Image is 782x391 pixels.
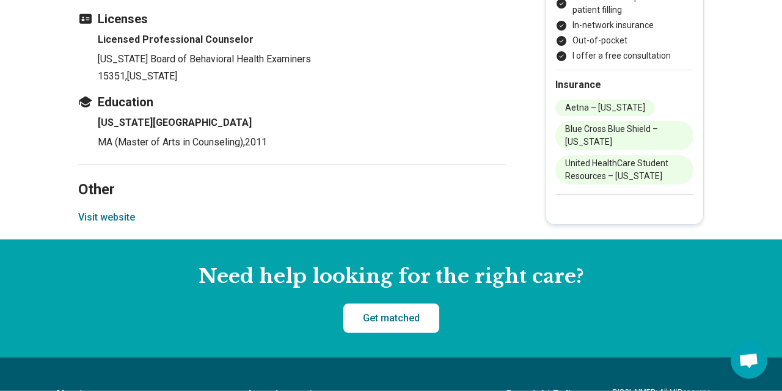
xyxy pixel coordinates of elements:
h4: [US_STATE][GEOGRAPHIC_DATA] [98,115,506,130]
h3: Education [78,93,506,111]
p: [US_STATE] Board of Behavioral Health Examiners [98,52,506,67]
li: United HealthCare Student Resources – [US_STATE] [555,155,693,185]
div: Open chat [731,342,767,379]
a: Get matched [343,304,439,333]
h3: Licenses [78,10,506,27]
h2: Need help looking for the right care? [10,264,772,290]
li: I offer a free consultation [555,49,693,62]
li: In-network insurance [555,19,693,32]
li: Out-of-pocket [555,34,693,47]
span: , [US_STATE] [125,70,177,82]
h2: Insurance [555,78,693,92]
p: 15351 [98,69,506,84]
p: MA (Master of Arts in Counseling) , 2011 [98,135,506,150]
h4: Licensed Professional Counselor [98,32,506,47]
h2: Other [78,150,506,200]
button: Visit website [78,210,135,225]
li: Aetna – [US_STATE] [555,100,655,116]
li: Blue Cross Blue Shield – [US_STATE] [555,121,693,150]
